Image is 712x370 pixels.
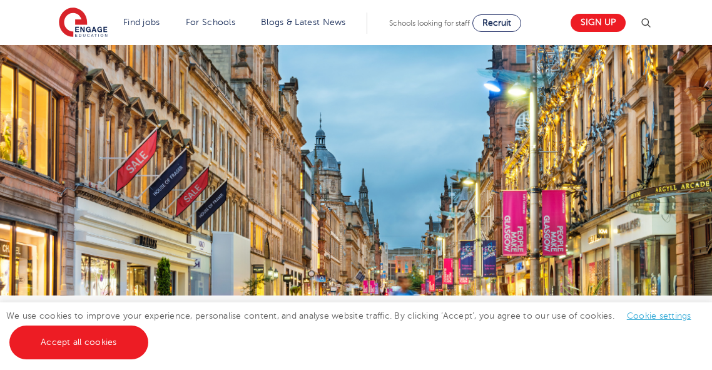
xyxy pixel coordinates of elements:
span: We use cookies to improve your experience, personalise content, and analyse website traffic. By c... [6,311,704,347]
a: For Schools [186,18,235,27]
a: Blogs & Latest News [261,18,346,27]
span: Schools looking for staff [389,19,470,28]
img: Engage Education [59,8,108,39]
a: Cookie settings [627,311,691,321]
a: Recruit [472,14,521,32]
a: Accept all cookies [9,326,148,359]
a: Find jobs [123,18,160,27]
span: Recruit [482,18,511,28]
a: Sign up [571,14,626,32]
